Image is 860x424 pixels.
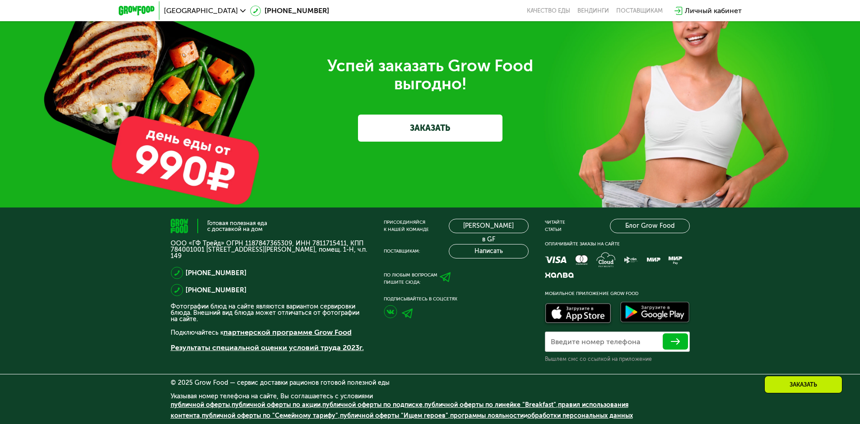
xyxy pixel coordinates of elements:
[424,401,556,409] a: публичной оферты по линейке "Breakfast"
[186,285,246,295] a: [PHONE_NUMBER]
[545,290,690,297] div: Мобильное приложение Grow Food
[449,244,529,258] button: Написать
[545,355,690,363] div: Вышлем смс со ссылкой на приложение
[322,401,423,409] a: публичной оферты по подписке
[232,401,321,409] a: публичной оферты по акции
[685,5,742,16] div: Личный кабинет
[171,304,367,323] p: Фотографии блюд на сайте являются вариантом сервировки блюда. Внешний вид блюда может отличаться ...
[171,240,367,259] p: ООО «ГФ Трейд» ОГРН 1187847365309, ИНН 7811715411, КПП 784001001 [STREET_ADDRESS][PERSON_NAME], п...
[171,343,364,352] a: Результаты специальной оценки условий труда 2023г.
[171,401,633,419] span: , , , , , , , и
[358,115,502,142] a: ЗАКАЗАТЬ
[384,248,420,255] div: Поставщикам:
[384,219,429,233] div: Присоединяйся к нашей команде
[223,328,352,336] a: партнерской программе Grow Food
[384,295,529,303] div: Подписывайтесь в соцсетях
[202,412,338,419] a: публичной оферты по "Семейному тарифу"
[610,219,690,233] a: Блог Grow Food
[450,412,524,419] a: программы лояльности
[449,219,529,233] a: [PERSON_NAME] в GF
[616,7,663,14] div: поставщикам
[186,267,246,278] a: [PHONE_NUMBER]
[764,376,842,393] div: Заказать
[171,327,367,338] p: Подключайтесь к
[384,272,437,286] div: По любым вопросам пишите сюда:
[164,7,238,14] span: [GEOGRAPHIC_DATA]
[177,57,683,93] div: Успей заказать Grow Food выгодно!
[545,219,565,233] div: Читайте статьи
[250,5,329,16] a: [PHONE_NUMBER]
[551,339,640,344] label: Введите номер телефона
[171,401,628,419] a: правил использования контента
[527,412,633,419] a: обработки персональных данных
[577,7,609,14] a: Вендинги
[171,401,230,409] a: публичной оферты
[545,240,690,248] div: Оплачивайте заказы на сайте
[171,380,690,386] div: © 2025 Grow Food — сервис доставки рационов готовой полезной еды
[618,300,692,326] img: Доступно в Google Play
[340,412,448,419] a: публичной оферты "Ищем героев"
[207,220,267,232] div: Готовая полезная еда с доставкой на дом
[527,7,570,14] a: Качество еды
